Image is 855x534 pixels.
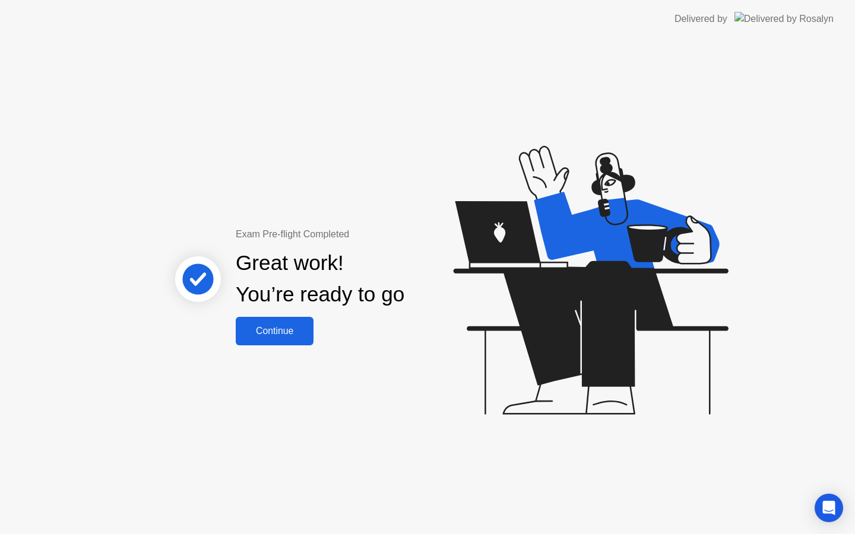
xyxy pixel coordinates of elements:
div: Delivered by [674,12,727,26]
img: Delivered by Rosalyn [734,12,834,26]
div: Continue [239,326,310,336]
button: Continue [236,317,313,345]
div: Open Intercom Messenger [815,494,843,522]
div: Great work! You’re ready to go [236,247,404,310]
div: Exam Pre-flight Completed [236,227,481,241]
